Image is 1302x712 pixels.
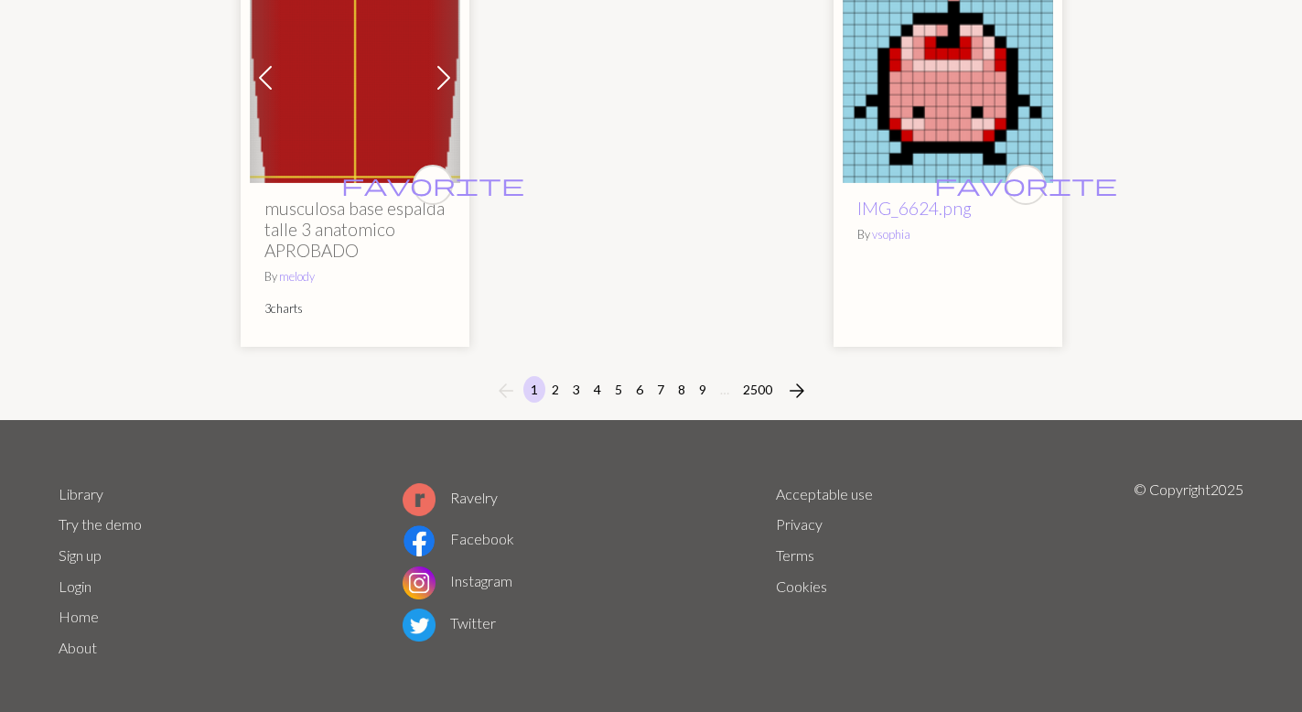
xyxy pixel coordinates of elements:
[872,227,910,242] a: vsophia
[736,376,780,403] button: 2500
[59,577,91,595] a: Login
[1006,165,1046,205] button: favourite
[776,515,823,533] a: Privacy
[341,167,524,203] i: favourite
[776,485,873,502] a: Acceptable use
[608,376,629,403] button: 5
[650,376,672,403] button: 7
[264,300,446,318] p: 3 charts
[1134,479,1243,663] p: © Copyright 2025
[786,380,808,402] i: Next
[629,376,651,403] button: 6
[776,577,827,595] a: Cookies
[586,376,608,403] button: 4
[264,198,446,261] h2: musculosa base espalda talle 3 anatomico APROBADO
[403,572,512,589] a: Instagram
[934,167,1117,203] i: favourite
[565,376,587,403] button: 3
[403,489,498,506] a: Ravelry
[692,376,714,403] button: 9
[403,609,436,642] img: Twitter logo
[250,66,460,83] a: molderia base talle 3 anatomico
[59,485,103,502] a: Library
[403,614,496,631] a: Twitter
[341,170,524,199] span: favorite
[843,66,1053,83] a: IMG_6624.png
[786,378,808,404] span: arrow_forward
[403,530,514,547] a: Facebook
[59,515,142,533] a: Try the demo
[544,376,566,403] button: 2
[264,268,446,286] p: By
[403,524,436,557] img: Facebook logo
[59,546,102,564] a: Sign up
[934,170,1117,199] span: favorite
[488,376,815,405] nav: Page navigation
[776,546,814,564] a: Terms
[857,226,1038,243] p: By
[523,376,545,403] button: 1
[413,165,453,205] button: favourite
[857,198,972,219] a: IMG_6624.png
[403,483,436,516] img: Ravelry logo
[403,566,436,599] img: Instagram logo
[779,376,815,405] button: Next
[59,608,99,625] a: Home
[59,639,97,656] a: About
[671,376,693,403] button: 8
[279,269,315,284] a: melody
